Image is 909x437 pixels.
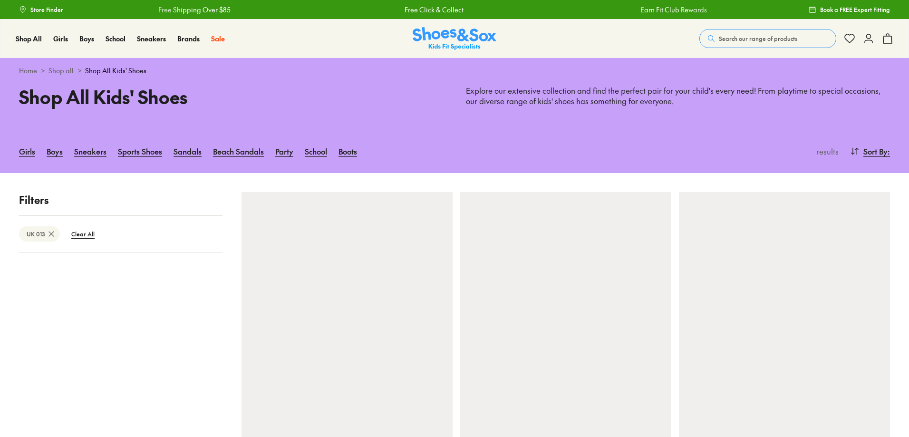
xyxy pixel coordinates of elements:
a: Boots [338,141,357,162]
a: Party [275,141,293,162]
a: Store Finder [19,1,63,18]
btn: Clear All [64,225,102,243]
a: Sale [211,34,225,44]
a: Sneakers [137,34,166,44]
span: Boys [79,34,94,43]
a: Beach Sandals [213,141,264,162]
a: Earn Fit Club Rewards [640,5,707,15]
a: Sneakers [74,141,106,162]
button: Sort By: [850,141,890,162]
span: School [106,34,126,43]
span: Search our range of products [719,34,797,43]
button: Search our range of products [699,29,836,48]
span: : [888,146,890,157]
a: Brands [177,34,200,44]
p: results [812,146,839,157]
span: Shop All [16,34,42,43]
span: Store Finder [30,5,63,14]
div: > > [19,66,890,76]
a: Girls [53,34,68,44]
a: Free Shipping Over $85 [158,5,231,15]
img: SNS_Logo_Responsive.svg [413,27,496,50]
h1: Shop All Kids' Shoes [19,83,443,110]
span: Brands [177,34,200,43]
a: Boys [47,141,63,162]
a: School [305,141,327,162]
a: Girls [19,141,35,162]
span: Sort By [863,146,888,157]
a: Shop All [16,34,42,44]
p: Filters [19,192,222,208]
span: Sale [211,34,225,43]
a: School [106,34,126,44]
a: Home [19,66,37,76]
a: Boys [79,34,94,44]
a: Sports Shoes [118,141,162,162]
span: Shop All Kids' Shoes [85,66,146,76]
a: Sandals [174,141,202,162]
a: Free Click & Collect [405,5,464,15]
span: Girls [53,34,68,43]
a: Shop all [48,66,74,76]
btn: UK 013 [19,226,60,242]
a: Book a FREE Expert Fitting [809,1,890,18]
span: Book a FREE Expert Fitting [820,5,890,14]
p: Explore our extensive collection and find the perfect pair for your child's every need! From play... [466,86,890,107]
span: Sneakers [137,34,166,43]
a: Shoes & Sox [413,27,496,50]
